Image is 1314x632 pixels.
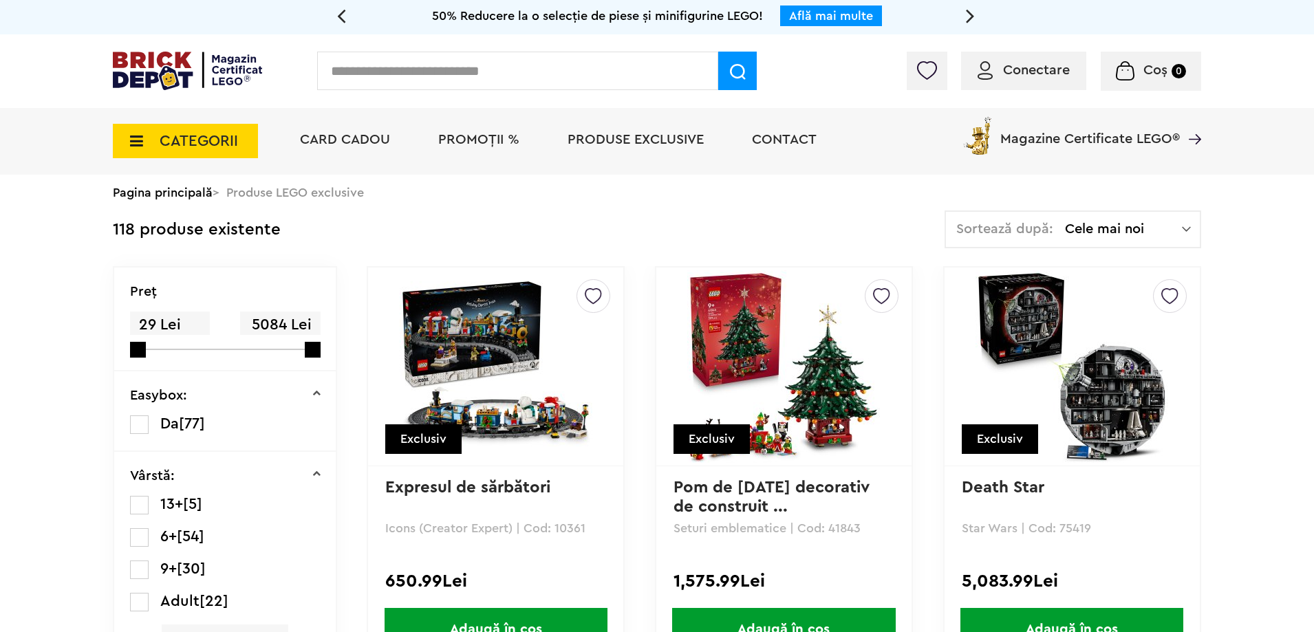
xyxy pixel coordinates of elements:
span: [5] [183,497,202,512]
span: 9+ [160,561,177,576]
a: Death Star [962,479,1044,496]
span: 50% Reducere la o selecție de piese și minifigurine LEGO! [432,10,763,22]
span: CATEGORII [160,133,238,149]
a: Magazine Certificate LEGO® [1180,114,1201,128]
a: Expresul de sărbători [385,479,550,496]
p: Icons (Creator Expert) | Cod: 10361 [385,522,606,534]
span: [30] [177,561,206,576]
div: 650.99Lei [385,572,606,590]
span: 6+ [160,529,177,544]
div: 5,083.99Lei [962,572,1183,590]
span: 29 Lei [130,312,210,338]
img: Expresul de sărbători [400,270,592,463]
small: 0 [1172,64,1186,78]
span: Conectare [1003,63,1070,77]
span: Coș [1143,63,1167,77]
a: Contact [752,133,817,146]
a: Află mai multe [789,10,873,22]
span: [54] [177,529,204,544]
a: Pagina principală [113,186,213,199]
a: Conectare [978,63,1070,77]
a: PROMOȚII % [438,133,519,146]
span: 13+ [160,497,183,512]
p: Vârstă: [130,469,175,483]
p: Star Wars | Cod: 75419 [962,522,1183,534]
p: Seturi emblematice | Cod: 41843 [674,522,894,534]
div: 118 produse existente [113,210,281,250]
a: Pom de [DATE] decorativ de construit ... [674,479,874,515]
img: Death Star [976,270,1168,463]
div: Exclusiv [385,424,462,454]
a: Card Cadou [300,133,390,146]
span: Da [160,416,179,431]
p: Preţ [130,285,157,298]
div: > Produse LEGO exclusive [113,175,1201,210]
span: [22] [200,593,228,609]
span: [77] [179,416,205,431]
span: Magazine Certificate LEGO® [1000,114,1180,146]
span: 5084 Lei [240,312,320,338]
span: Adult [160,593,200,609]
img: Pom de Crăciun decorativ de construit în familie [687,270,880,463]
div: Exclusiv [962,424,1038,454]
span: Cele mai noi [1065,222,1182,236]
span: Sortează după: [956,222,1053,236]
a: Produse exclusive [568,133,704,146]
div: Exclusiv [674,424,750,454]
div: 1,575.99Lei [674,572,894,590]
p: Easybox: [130,389,187,402]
